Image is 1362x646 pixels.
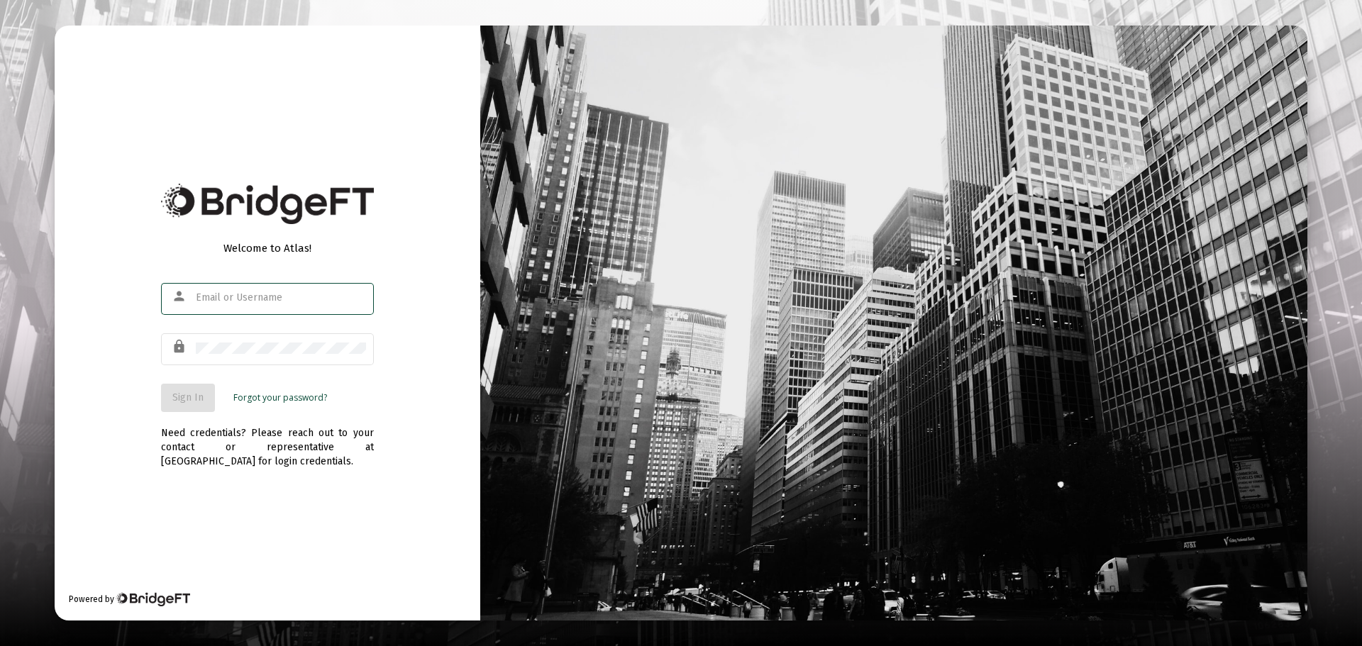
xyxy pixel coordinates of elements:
img: Bridge Financial Technology Logo [161,184,374,224]
mat-icon: person [172,288,189,305]
div: Welcome to Atlas! [161,241,374,255]
input: Email or Username [196,292,366,303]
span: Sign In [172,391,204,403]
div: Need credentials? Please reach out to your contact or representative at [GEOGRAPHIC_DATA] for log... [161,412,374,469]
button: Sign In [161,384,215,412]
a: Forgot your password? [233,391,327,405]
mat-icon: lock [172,338,189,355]
img: Bridge Financial Technology Logo [116,592,190,606]
div: Powered by [69,592,190,606]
